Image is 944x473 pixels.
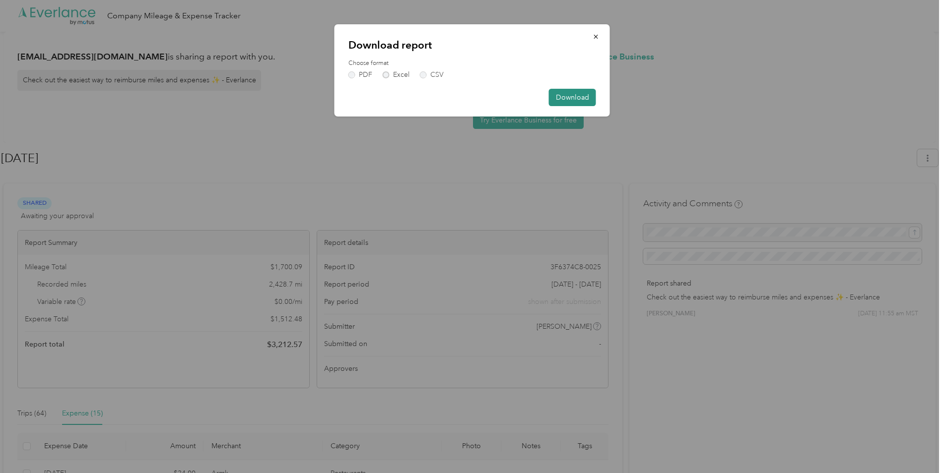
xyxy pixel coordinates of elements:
p: Download report [348,38,596,52]
label: Excel [383,71,409,78]
label: CSV [420,71,444,78]
label: PDF [348,71,372,78]
label: Choose format [348,59,596,68]
button: Download [549,89,596,106]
